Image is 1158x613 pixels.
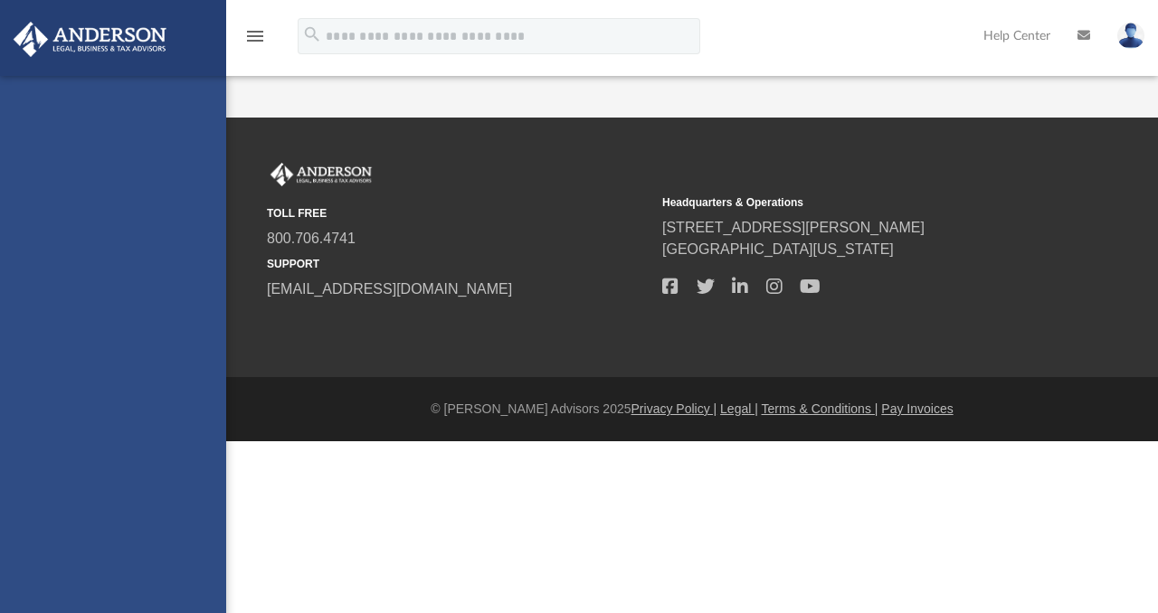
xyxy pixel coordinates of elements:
[267,231,356,246] a: 800.706.4741
[762,401,878,416] a: Terms & Conditions |
[631,401,717,416] a: Privacy Policy |
[244,25,266,47] i: menu
[226,400,1158,419] div: © [PERSON_NAME] Advisors 2025
[244,34,266,47] a: menu
[881,401,953,416] a: Pay Invoices
[267,163,375,186] img: Anderson Advisors Platinum Portal
[662,220,925,235] a: [STREET_ADDRESS][PERSON_NAME]
[302,24,322,44] i: search
[8,22,172,57] img: Anderson Advisors Platinum Portal
[720,401,758,416] a: Legal |
[662,241,894,257] a: [GEOGRAPHIC_DATA][US_STATE]
[267,205,650,222] small: TOLL FREE
[1117,23,1144,49] img: User Pic
[662,194,1045,211] small: Headquarters & Operations
[267,281,512,297] a: [EMAIL_ADDRESS][DOMAIN_NAME]
[267,256,650,272] small: SUPPORT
